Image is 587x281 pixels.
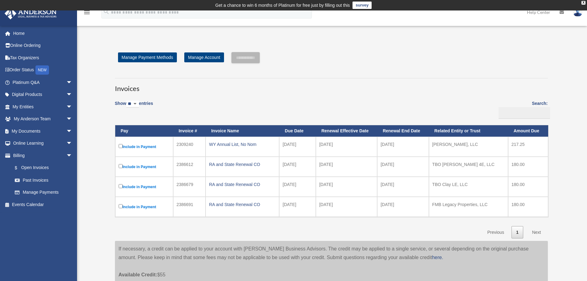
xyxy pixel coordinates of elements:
[35,65,49,75] div: NEW
[119,262,544,279] p: $55
[9,162,75,174] a: $Open Invoices
[377,125,429,137] th: Renewal End Date: activate to sort column ascending
[66,137,79,150] span: arrow_drop_down
[508,157,548,177] td: 180.00
[119,183,170,191] label: Include in Payment
[83,11,91,16] a: menu
[66,113,79,126] span: arrow_drop_down
[4,149,79,162] a: Billingarrow_drop_down
[377,157,429,177] td: [DATE]
[119,184,123,188] input: Include in Payment
[573,8,582,17] img: User Pic
[353,2,372,9] a: survey
[432,255,443,260] a: here.
[173,157,206,177] td: 2386612
[119,143,170,151] label: Include in Payment
[4,27,82,39] a: Home
[115,78,548,93] h3: Invoices
[4,76,82,89] a: Platinum Q&Aarrow_drop_down
[103,8,110,15] i: search
[483,226,508,239] a: Previous
[119,163,170,171] label: Include in Payment
[119,164,123,168] input: Include in Payment
[4,39,82,52] a: Online Ordering
[528,226,546,239] a: Next
[3,7,59,19] img: Anderson Advisors Platinum Portal
[115,100,153,114] label: Show entries
[377,137,429,157] td: [DATE]
[126,101,139,108] select: Showentries
[316,157,377,177] td: [DATE]
[9,174,79,186] a: Past Invoices
[173,125,206,137] th: Invoice #: activate to sort column ascending
[173,197,206,217] td: 2386691
[508,197,548,217] td: 180.00
[209,140,276,149] div: WY Annual List, No Nom
[66,101,79,113] span: arrow_drop_down
[4,137,82,150] a: Online Learningarrow_drop_down
[508,137,548,157] td: 217.25
[4,89,82,101] a: Digital Productsarrow_drop_down
[119,203,170,211] label: Include in Payment
[429,197,508,217] td: FMB Legacy Properties, LLC
[316,177,377,197] td: [DATE]
[115,125,173,137] th: Pay: activate to sort column descending
[508,125,548,137] th: Amount Due: activate to sort column ascending
[429,137,508,157] td: [PERSON_NAME], LLC
[184,52,224,62] a: Manage Account
[66,149,79,162] span: arrow_drop_down
[4,198,82,211] a: Events Calendar
[66,89,79,101] span: arrow_drop_down
[581,1,585,5] div: close
[377,197,429,217] td: [DATE]
[118,52,177,62] a: Manage Payment Methods
[316,125,377,137] th: Renewal Effective Date: activate to sort column ascending
[119,144,123,148] input: Include in Payment
[4,125,82,137] a: My Documentsarrow_drop_down
[279,157,316,177] td: [DATE]
[316,197,377,217] td: [DATE]
[173,177,206,197] td: 2386679
[66,125,79,138] span: arrow_drop_down
[215,2,350,9] div: Get a chance to win 6 months of Platinum for free just by filling out this
[4,101,82,113] a: My Entitiesarrow_drop_down
[279,177,316,197] td: [DATE]
[9,186,79,199] a: Manage Payments
[316,137,377,157] td: [DATE]
[209,180,276,189] div: RA and State Renewal CO
[83,9,91,16] i: menu
[429,125,508,137] th: Related Entity or Trust: activate to sort column ascending
[173,137,206,157] td: 2309240
[4,52,82,64] a: Tax Organizers
[279,137,316,157] td: [DATE]
[4,113,82,125] a: My Anderson Teamarrow_drop_down
[508,177,548,197] td: 180.00
[119,272,157,277] span: Available Credit:
[377,177,429,197] td: [DATE]
[279,197,316,217] td: [DATE]
[119,204,123,208] input: Include in Payment
[209,200,276,209] div: RA and State Renewal CO
[279,125,316,137] th: Due Date: activate to sort column ascending
[429,177,508,197] td: TBO Clay LE, LLC
[206,125,279,137] th: Invoice Name: activate to sort column ascending
[209,160,276,169] div: RA and State Renewal CO
[496,100,548,119] label: Search:
[18,164,21,172] span: $
[512,226,523,239] a: 1
[4,64,82,76] a: Order StatusNEW
[429,157,508,177] td: TBO [PERSON_NAME] 4E, LLC
[499,107,550,119] input: Search:
[66,76,79,89] span: arrow_drop_down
